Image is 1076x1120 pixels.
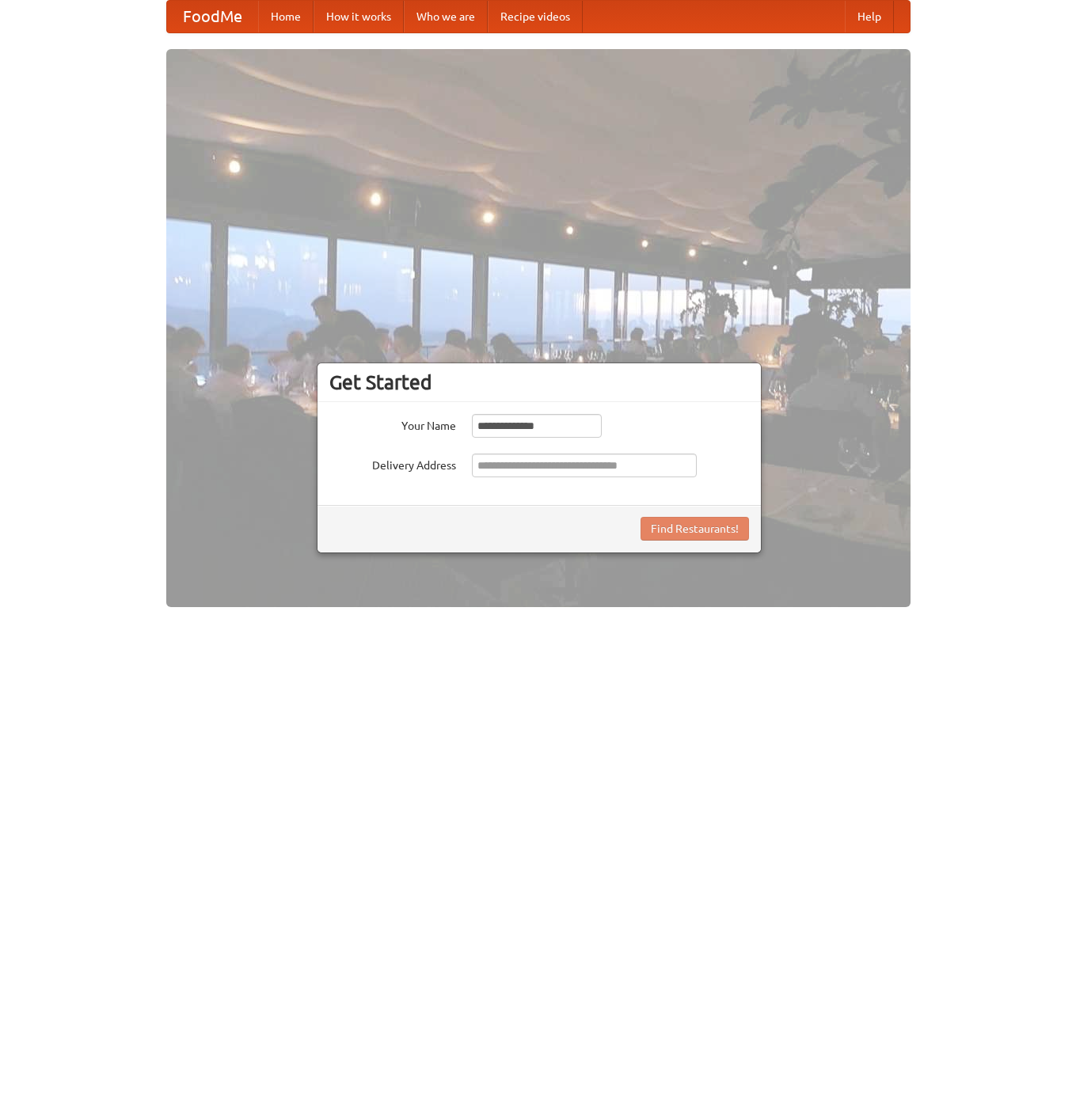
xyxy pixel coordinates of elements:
[314,1,404,32] a: How it works
[258,1,314,32] a: Home
[329,454,456,473] label: Delivery Address
[167,1,258,32] a: FoodMe
[404,1,488,32] a: Who we are
[329,370,749,394] h3: Get Started
[641,517,749,541] button: Find Restaurants!
[329,414,456,434] label: Your Name
[488,1,583,32] a: Recipe videos
[845,1,894,32] a: Help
